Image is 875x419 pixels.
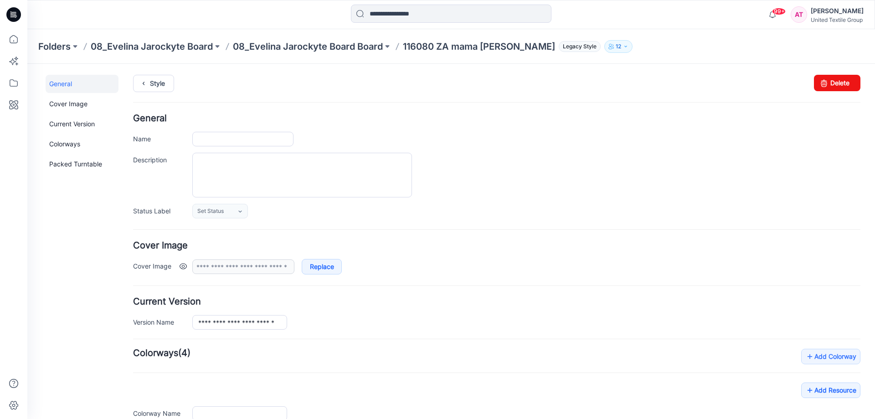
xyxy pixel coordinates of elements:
div: [PERSON_NAME] [811,5,864,16]
div: AT [791,6,807,23]
a: Replace [274,195,314,211]
span: Legacy Style [559,41,601,52]
a: Folders [38,40,71,53]
a: Set Status [165,140,221,155]
a: Add Resource [774,319,833,334]
div: United Textile Group [811,16,864,23]
label: Name [106,70,156,80]
label: Colorway Name [106,344,156,354]
label: Cover Image [106,197,156,207]
a: 08_Evelina Jarockyte Board Board [233,40,383,53]
a: Add Colorway [774,285,833,300]
button: Legacy Style [555,40,601,53]
p: 12 [616,41,621,52]
iframe: edit-style [27,64,875,419]
label: Description [106,91,156,101]
p: 116080 ZA mama [PERSON_NAME] [403,40,555,53]
span: (4) [151,284,163,295]
span: Set Status [170,143,196,152]
label: Status Label [106,142,156,152]
h4: Cover Image [106,177,833,186]
label: Version Name [106,253,156,263]
h4: Current Version [106,233,833,242]
strong: Colorways [106,284,151,295]
span: 99+ [772,8,786,15]
a: 08_Evelina Jarockyte Board [91,40,213,53]
button: 12 [604,40,633,53]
